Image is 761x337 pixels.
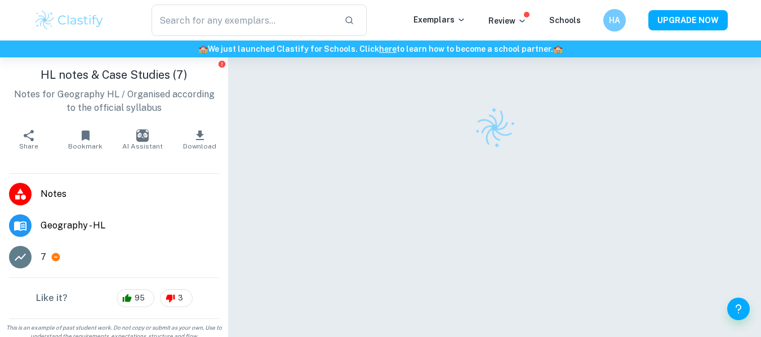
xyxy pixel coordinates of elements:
p: Exemplars [413,14,466,26]
span: 3 [172,293,189,304]
span: Share [19,142,38,150]
span: 95 [128,293,151,304]
h6: HA [608,14,621,26]
p: Notes for Geography HL / Organised according to the official syllabus [9,88,219,115]
img: Clastify logo [34,9,105,32]
input: Search for any exemplars... [152,5,336,36]
button: Report issue [217,60,226,68]
a: Schools [549,16,581,25]
h6: Like it? [36,291,68,305]
button: HA [603,9,626,32]
span: 🏫 [553,44,563,53]
img: Clastify logo [467,100,522,155]
button: AI Assistant [114,124,171,155]
div: 95 [117,289,154,307]
span: AI Assistant [122,142,163,150]
p: Review [488,15,527,27]
span: Download [183,142,216,150]
h1: HL notes & Case Studies (7) [9,66,219,83]
span: Geography - HL [41,219,219,232]
button: Help and Feedback [727,298,750,320]
a: here [379,44,397,53]
button: UPGRADE NOW [648,10,728,30]
h6: We just launched Clastify for Schools. Click to learn how to become a school partner. [2,43,759,55]
button: Bookmark [57,124,114,155]
span: 🏫 [198,44,208,53]
span: Bookmark [68,142,103,150]
div: 3 [160,289,193,307]
p: 7 [41,250,46,264]
span: Notes [41,187,219,201]
button: Download [171,124,228,155]
img: AI Assistant [136,129,149,142]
